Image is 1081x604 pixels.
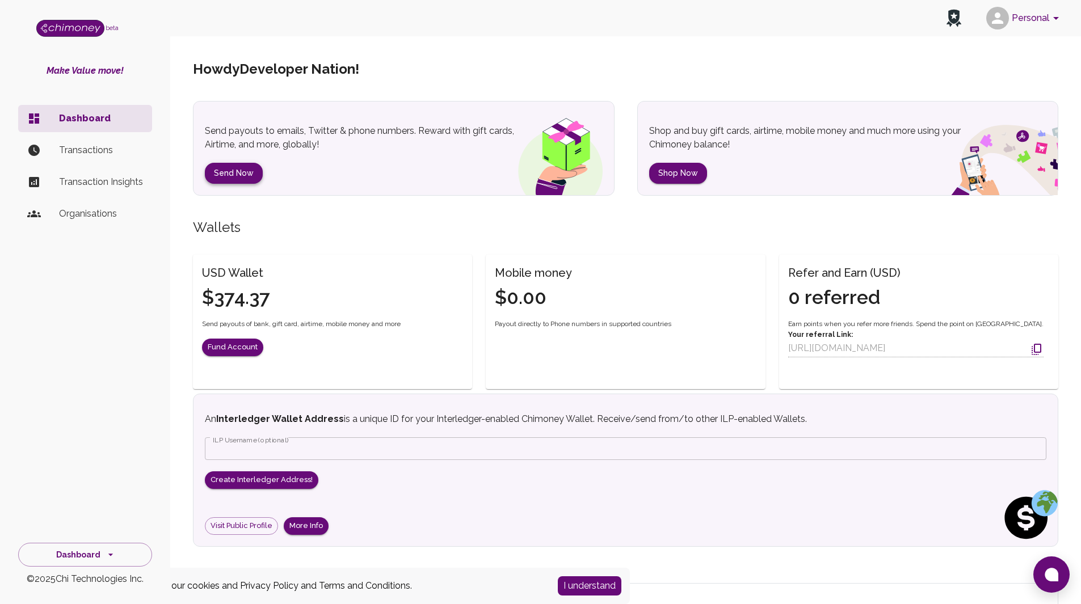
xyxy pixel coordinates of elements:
[205,163,263,184] button: Send Now
[216,413,344,424] strong: Interledger Wallet Address
[240,580,298,591] a: Privacy Policy
[1033,556,1070,593] button: Open chat window
[319,580,410,591] a: Terms and Conditions
[982,3,1067,33] button: account of current user
[202,264,270,282] h6: USD Wallet
[788,286,901,310] h4: 0 referred
[495,264,572,282] h6: Mobile money
[14,579,541,593] div: By using this site, you are agreeing to our cookies and and .
[205,124,536,151] p: Send payouts to emails, Twitter & phone numbers. Reward with gift cards, Airtime, and more, globa...
[205,471,318,489] button: Create Interledger Address!
[213,435,289,445] label: ILP Username (optional)
[558,576,621,595] button: Accept cookies
[202,339,263,356] button: Fund Account
[202,286,270,310] h4: $374.37
[106,24,119,31] span: beta
[59,143,143,157] p: Transactions
[205,517,278,535] a: Visit Public Profile
[788,264,901,282] h6: Refer and Earn (USD)
[284,517,329,535] button: More Info
[59,175,143,189] p: Transaction Insights
[649,163,707,184] button: Shop Now
[788,319,1044,358] div: Earn points when you refer more friends. Spend the point on [GEOGRAPHIC_DATA].
[193,60,359,78] h5: Howdy Developer Nation !
[495,286,572,310] h4: $0.00
[649,124,981,151] p: Shop and buy gift cards, airtime, mobile money and much more using your Chimoney balance!
[495,319,671,330] span: Payout directly to Phone numbers in supported countries
[788,331,853,339] strong: Your referral Link:
[205,412,906,426] p: An is a unique ID for your Interledger-enabled Chimoney Wallet. Receive/send from/to other ILP-en...
[18,543,152,567] button: Dashboard
[59,112,143,125] p: Dashboard
[202,319,401,330] span: Send payouts of bank, gift card, airtime, mobile money and more
[1001,489,1058,546] img: social spend
[36,20,104,37] img: Logo
[193,218,1058,236] h5: Wallets
[498,110,614,195] img: gift box
[922,112,1058,195] img: social spend
[59,207,143,221] p: Organisations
